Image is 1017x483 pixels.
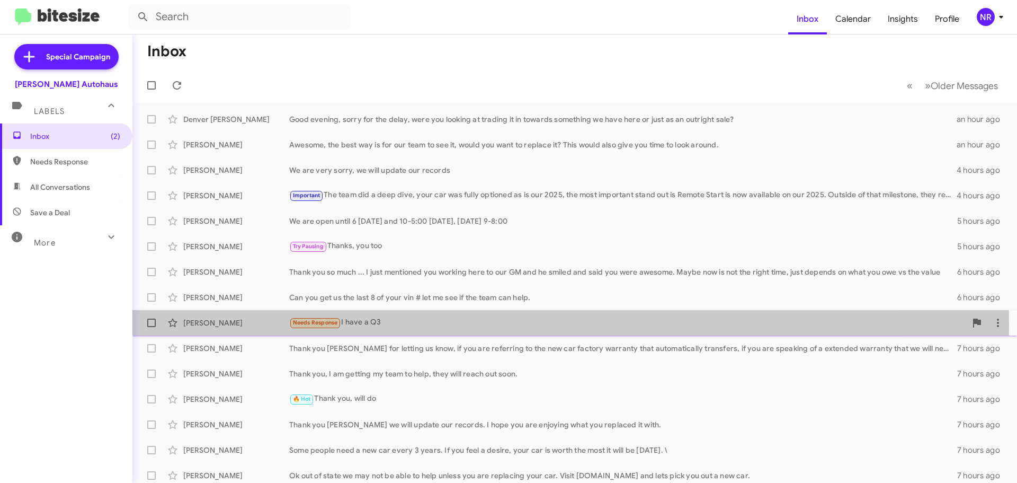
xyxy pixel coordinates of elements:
[788,4,827,34] a: Inbox
[900,75,919,96] button: Previous
[907,79,913,92] span: «
[34,107,65,116] span: Labels
[901,75,1004,96] nav: Page navigation example
[183,216,289,226] div: [PERSON_NAME]
[293,243,324,250] span: Try Pausing
[293,192,320,199] span: Important
[30,207,70,218] span: Save a Deal
[183,139,289,150] div: [PERSON_NAME]
[977,8,995,26] div: NR
[30,156,120,167] span: Needs Response
[957,394,1009,405] div: 7 hours ago
[14,44,119,69] a: Special Campaign
[289,419,957,430] div: Thank you [PERSON_NAME] we will update our records. I hope you are enjoying what you replaced it ...
[289,368,957,379] div: Thank you, I am getting my team to help, they will reach out soon.
[289,267,957,277] div: Thank you so much ... I just mentioned you working here to our GM and he smiled and said you were...
[183,368,289,379] div: [PERSON_NAME]
[183,470,289,481] div: [PERSON_NAME]
[289,165,957,175] div: We are very sorry, we will update our records
[183,292,289,303] div: [PERSON_NAME]
[46,51,110,62] span: Special Campaign
[926,4,968,34] a: Profile
[183,394,289,405] div: [PERSON_NAME]
[957,343,1009,354] div: 7 hours ago
[925,79,931,92] span: »
[289,292,957,303] div: Can you get us the last 8 of your vin # let me see if the team can help.
[957,165,1009,175] div: 4 hours ago
[30,182,90,192] span: All Conversations
[111,131,120,142] span: (2)
[293,396,311,402] span: 🔥 Hot
[931,80,998,92] span: Older Messages
[183,190,289,201] div: [PERSON_NAME]
[957,368,1009,379] div: 7 hours ago
[183,445,289,455] div: [PERSON_NAME]
[957,419,1009,430] div: 7 hours ago
[289,216,957,226] div: We are open until 6 [DATE] and 10-5:00 [DATE], [DATE] 9-8:00
[957,190,1009,201] div: 4 hours ago
[957,267,1009,277] div: 6 hours ago
[289,470,957,481] div: Ok out of state we may not be able to help unless you are replacing your car. Visit [DOMAIN_NAME]...
[183,165,289,175] div: [PERSON_NAME]
[183,241,289,252] div: [PERSON_NAME]
[289,189,957,201] div: The team did a deep dive, your car was fully optioned as is our 2025, the most important stand ou...
[289,343,957,354] div: Thank you [PERSON_NAME] for letting us know, if you are referring to the new car factory warranty...
[293,319,338,326] span: Needs Response
[183,318,289,328] div: [PERSON_NAME]
[879,4,926,34] a: Insights
[289,445,957,455] div: Some people need a new car every 3 years. If you feel a desire, your car is worth the most it wil...
[289,139,957,150] div: Awesome, the best way is for our team to see it, would you want to replace it? This would also gi...
[957,114,1009,125] div: an hour ago
[183,267,289,277] div: [PERSON_NAME]
[289,114,957,125] div: Good evening, sorry for the delay, were you looking at trading it in towards something we have he...
[968,8,1005,26] button: NR
[289,393,957,405] div: Thank you, will do
[147,43,186,60] h1: Inbox
[15,79,118,90] div: [PERSON_NAME] Autohaus
[957,470,1009,481] div: 7 hours ago
[183,419,289,430] div: [PERSON_NAME]
[128,4,351,30] input: Search
[827,4,879,34] a: Calendar
[957,241,1009,252] div: 5 hours ago
[183,343,289,354] div: [PERSON_NAME]
[957,292,1009,303] div: 6 hours ago
[957,216,1009,226] div: 5 hours ago
[957,139,1009,150] div: an hour ago
[289,240,957,252] div: Thanks, you too
[34,238,56,248] span: More
[183,114,289,125] div: Denver [PERSON_NAME]
[957,445,1009,455] div: 7 hours ago
[30,131,120,142] span: Inbox
[289,317,966,329] div: I have a Q3
[918,75,1004,96] button: Next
